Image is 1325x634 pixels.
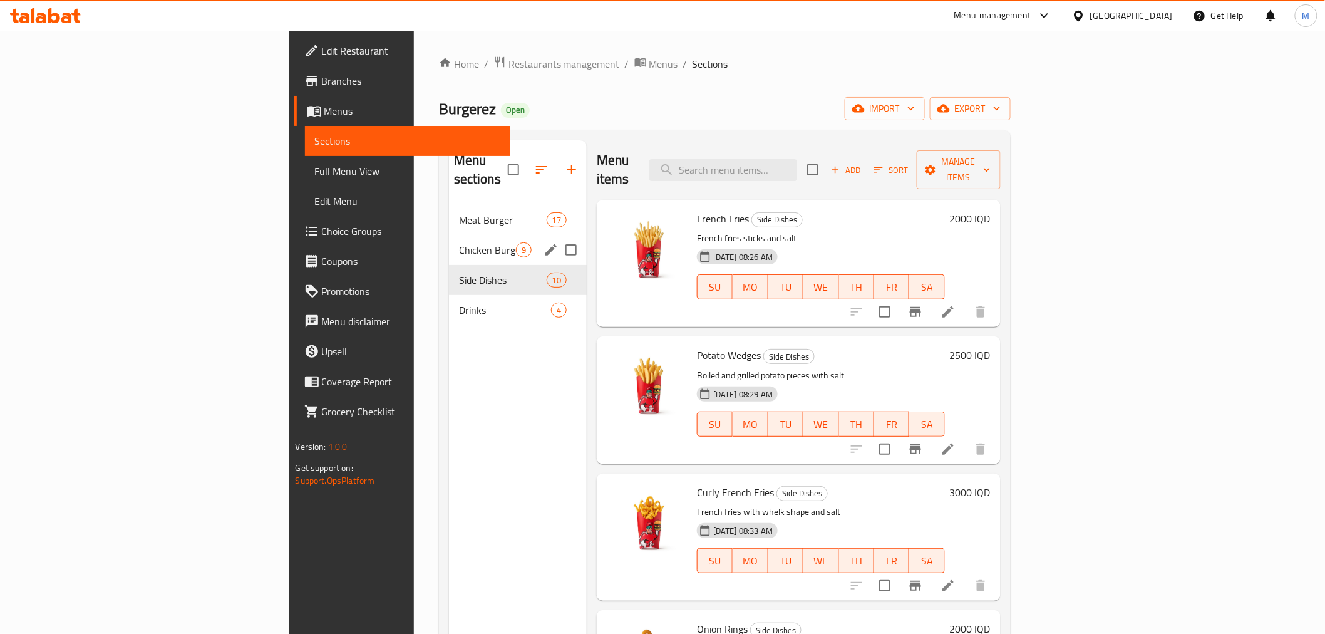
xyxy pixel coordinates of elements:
h6: 2500 IQD [950,346,991,364]
span: Edit Menu [315,194,500,209]
span: TH [844,552,869,570]
span: Side Dishes [764,350,814,364]
a: Full Menu View [305,156,510,186]
a: Grocery Checklist [294,397,510,427]
button: WE [803,274,838,299]
span: import [855,101,915,117]
span: [DATE] 08:33 AM [708,525,778,537]
span: Sort items [866,160,917,180]
span: SA [914,415,939,434]
span: [DATE] 08:26 AM [708,251,778,263]
span: Sort sections [527,155,557,185]
button: SU [697,412,733,437]
span: Curly French Fries [697,483,774,502]
span: Grocery Checklist [322,404,500,419]
span: Restaurants management [508,56,620,71]
a: Edit Restaurant [294,36,510,66]
button: SA [909,548,944,573]
button: SU [697,548,733,573]
button: export [930,97,1011,120]
button: Manage items [917,150,1001,189]
button: Add section [557,155,587,185]
a: Edit menu item [941,304,956,320]
div: items [547,212,567,227]
span: Sections [315,133,500,148]
a: Menus [294,96,510,126]
div: Side Dishes [459,273,547,288]
span: Manage items [927,154,991,185]
div: Side Dishes10 [449,265,587,295]
a: Coverage Report [294,366,510,397]
span: Coupons [322,254,500,269]
li: / [683,56,688,71]
div: Chicken Burger9edit [449,235,587,265]
a: Choice Groups [294,216,510,246]
button: delete [966,297,996,327]
span: Meat Burger [459,212,547,227]
img: Curly French Fries [607,484,687,564]
a: Menu disclaimer [294,306,510,336]
button: MO [733,412,768,437]
button: delete [966,434,996,464]
span: SA [914,278,939,296]
h6: 3000 IQD [950,484,991,501]
button: SA [909,274,944,299]
a: Edit menu item [941,442,956,457]
button: import [845,97,925,120]
span: Promotions [322,284,500,299]
span: SU [703,278,728,296]
span: Select to update [872,299,898,325]
button: FR [874,412,909,437]
button: WE [803,548,838,573]
span: FR [879,415,904,434]
span: Menu disclaimer [322,314,500,329]
p: French fries sticks and salt [697,231,945,246]
a: Coupons [294,246,510,276]
span: Select to update [872,436,898,462]
button: Add [826,160,866,180]
button: SA [909,412,944,437]
button: FR [874,274,909,299]
span: FR [879,552,904,570]
button: Branch-specific-item [900,297,931,327]
button: MO [733,274,768,299]
span: Choice Groups [322,224,500,239]
div: Meat Burger17 [449,205,587,235]
li: / [625,56,629,71]
span: French Fries [697,209,749,228]
span: Drinks [459,303,551,318]
button: TU [768,274,803,299]
input: search [649,159,797,181]
div: Side Dishes [776,486,828,501]
span: Coverage Report [322,374,500,389]
span: TU [773,415,798,434]
img: French Fries [607,210,687,290]
button: TU [768,548,803,573]
span: Upsell [322,344,500,359]
span: TU [773,278,798,296]
button: Branch-specific-item [900,571,931,601]
a: Upsell [294,336,510,366]
button: TH [839,274,874,299]
span: MO [738,278,763,296]
nav: Menu sections [449,200,587,330]
span: TU [773,552,798,570]
div: items [547,273,567,288]
span: 4 [552,304,566,316]
a: Restaurants management [493,56,620,72]
span: FR [879,278,904,296]
span: WE [808,278,833,296]
span: Select to update [872,573,898,599]
div: Drinks4 [449,295,587,325]
span: Version: [296,439,326,455]
span: 17 [547,214,566,226]
p: French fries with whelk shape and salt [697,504,945,520]
div: Open [501,103,530,118]
span: SA [914,552,939,570]
button: delete [966,571,996,601]
button: TH [839,548,874,573]
a: Menus [634,56,678,72]
div: Side Dishes [763,349,815,364]
span: [DATE] 08:29 AM [708,388,778,400]
span: SU [703,415,728,434]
